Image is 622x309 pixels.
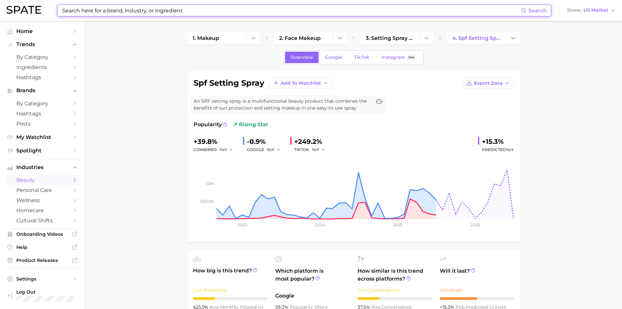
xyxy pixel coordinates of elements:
span: Search [528,8,547,14]
span: Hashtags [16,111,69,117]
span: YoY [506,147,514,152]
span: Trends [16,42,69,47]
button: YoY [219,146,233,154]
span: YoY [219,147,227,152]
a: Home [5,26,80,36]
span: My Watchlist [16,134,69,140]
a: Settings [5,274,80,284]
a: Ingredients [5,62,80,72]
a: personal care [5,185,80,195]
div: Low Popularity [193,286,267,294]
span: Settings [16,276,69,282]
div: +249.2% [294,136,330,147]
span: Onboarding Videos [16,231,69,237]
button: ShowUS Market [566,6,617,15]
div: -0.9% [247,136,285,147]
span: Add to Watchlist [281,80,321,86]
div: 3 / 10 [193,297,267,300]
div: GOOGLE [247,146,285,154]
span: by Category [16,54,69,60]
a: 1. makeup [187,31,247,44]
button: Export Data [463,77,514,89]
span: personal care [16,187,69,193]
img: SPATE [7,6,41,14]
span: 2. face makeup [279,35,321,41]
button: Industries [5,163,80,172]
a: Google [320,52,348,63]
span: TikTok [354,55,369,60]
a: 4. spf setting spray [447,31,506,44]
span: YoY [267,147,274,152]
button: Change Category [506,31,520,44]
a: wellness [5,195,80,205]
span: wellness [16,197,69,203]
h1: spf setting spray [194,79,264,87]
span: How big is this trend? [193,267,267,283]
tspan: 2025 [393,222,402,227]
span: 3. setting spray products [366,35,414,41]
div: combined [194,146,238,154]
span: rising star [232,121,268,129]
div: Uncertain [440,286,514,294]
button: Trends [5,40,80,49]
span: Export Data [474,80,503,86]
a: TikTok [349,52,375,63]
a: by Category [5,98,80,109]
tspan: 2024 [315,222,325,227]
span: Spotlight [16,147,69,154]
img: rising star [232,122,238,127]
a: My Watchlist [5,132,80,142]
button: Add to Watchlist [269,77,332,89]
a: Help [5,242,80,252]
span: Industries [16,164,69,170]
span: Which platform is most popular? [275,267,350,289]
span: Hashtags [16,74,69,80]
a: 2. face makeup [274,31,333,44]
a: cultural shifts [5,215,80,226]
span: beauty [16,177,69,183]
span: Show [567,9,582,12]
div: +15.3% [482,136,514,147]
span: 4. spf setting spray [452,35,501,41]
span: US Market [583,9,608,12]
span: Brands [16,88,69,94]
span: Help [16,244,69,250]
div: 5 / 10 [440,297,514,300]
a: Overview [285,52,319,63]
span: Popularity [194,121,222,129]
button: Change Category [333,31,347,44]
a: Posts [5,119,80,129]
span: Instagram [381,55,405,60]
a: Onboarding Videos [5,229,80,239]
span: Predicted [482,146,514,154]
a: Spotlight [5,146,80,156]
input: Search here for a brand, industry, or ingredient [61,5,521,16]
div: Low Convergence [358,286,432,294]
button: Brands [5,86,80,95]
a: Hashtags [5,72,80,82]
span: Google [275,292,350,300]
div: 3 / 10 [358,297,432,300]
span: Home [16,28,69,34]
span: Will it last? [440,267,514,283]
div: +39.8% [194,136,238,147]
span: cultural shifts [16,217,69,224]
span: An SPF setting spray is a multifunctional beauty product that combines the benefits of sun protec... [194,98,371,112]
span: Log Out [16,289,76,295]
span: Product Releases [16,257,69,263]
a: Log out. Currently logged in with e-mail bweibel@maybelline.com. [5,287,80,304]
tspan: 2023 [237,222,247,227]
button: Change Category [247,31,261,44]
div: TIKTOK [294,146,330,154]
span: Google [325,55,342,60]
button: YoY [267,146,281,154]
span: Posts [16,121,69,127]
span: homecare [16,207,69,214]
button: YoY [312,146,326,154]
a: beauty [5,175,80,185]
span: Ingredients [16,64,69,70]
a: homecare [5,205,80,215]
a: Hashtags [5,109,80,119]
a: 3. setting spray products [360,31,420,44]
span: How similar is this trend across platforms? [358,267,432,283]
